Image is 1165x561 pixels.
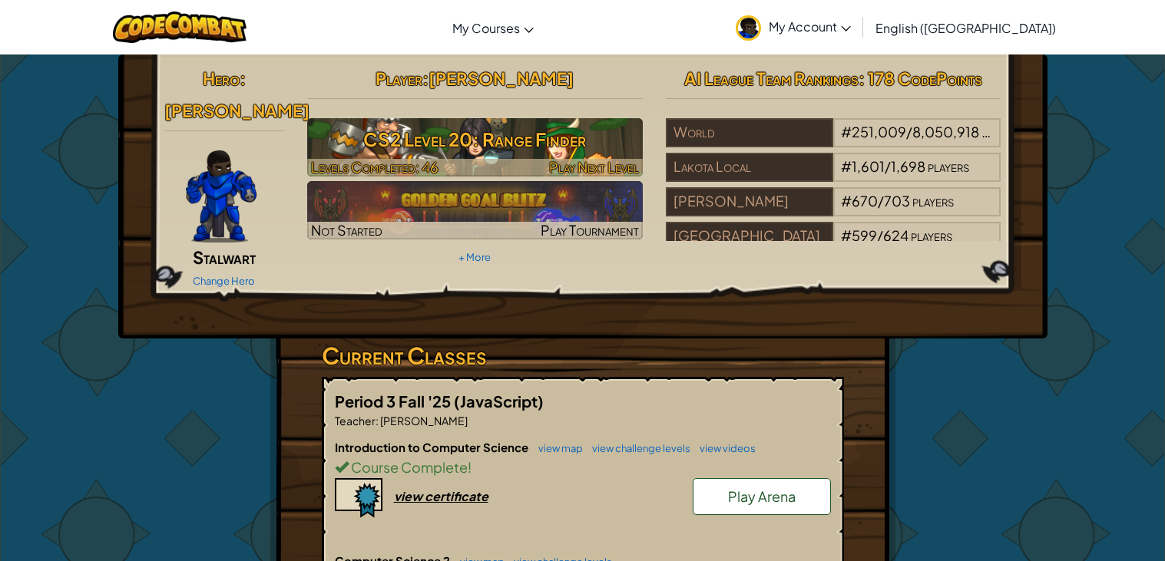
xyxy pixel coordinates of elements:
span: Stalwart [193,246,256,268]
span: / [877,226,883,244]
span: # [841,192,852,210]
span: players [928,157,969,175]
a: Play Next Level [307,118,643,177]
img: Golden Goal [307,181,643,239]
span: ! [468,458,472,476]
a: [PERSON_NAME]#670/703players [666,202,1001,219]
span: Teacher [335,414,376,427]
span: 1,698 [891,157,925,175]
div: World [666,118,833,147]
span: Course Complete [349,458,468,476]
span: 599 [852,226,877,244]
a: My Account [728,3,859,51]
span: Levels Completed: 46 [311,158,439,176]
h3: Current Classes [322,338,844,373]
span: AI League Team Rankings [684,68,859,89]
span: players [912,192,954,210]
span: 8,050,918 [912,123,979,140]
a: view map [531,442,583,454]
a: Not StartedPlay Tournament [307,181,643,239]
span: Play Tournament [541,221,639,239]
span: Introduction to Computer Science [335,440,531,454]
span: Not Started [311,221,382,239]
span: players [911,226,952,244]
a: World#251,009/8,050,918players [666,133,1001,150]
a: English ([GEOGRAPHIC_DATA]) [868,7,1064,48]
span: : [422,68,429,89]
span: 624 [883,226,909,244]
h3: CS2 Level 20: Range Finder [307,122,643,157]
span: # [841,123,852,140]
img: certificate-icon.png [335,478,382,518]
a: Lakota Local#1,601/1,698players [666,167,1001,185]
span: / [885,157,891,175]
span: 703 [884,192,910,210]
img: CodeCombat logo [113,12,247,43]
img: CS2 Level 20: Range Finder [307,118,643,177]
a: view challenge levels [584,442,690,454]
img: Gordon-selection-pose.png [186,150,256,243]
span: (JavaScript) [454,391,544,411]
span: : [240,68,246,89]
span: [PERSON_NAME] [379,414,468,427]
span: 251,009 [852,123,906,140]
span: # [841,157,852,175]
div: [PERSON_NAME] [666,187,833,216]
a: view videos [692,442,756,454]
span: / [878,192,884,210]
a: [GEOGRAPHIC_DATA]#599/624players [666,236,1001,254]
span: Player [376,68,422,89]
span: # [841,226,852,244]
a: view certificate [335,488,488,504]
span: My Account [769,18,851,35]
img: avatar [736,15,761,41]
span: : [376,414,379,427]
span: Hero [203,68,240,89]
a: Change Hero [193,275,255,287]
span: Play Arena [728,487,796,505]
span: : 178 CodePoints [859,68,982,89]
span: / [906,123,912,140]
span: [PERSON_NAME] [164,100,309,121]
span: Period 3 Fall '25 [335,391,454,411]
div: [GEOGRAPHIC_DATA] [666,222,833,251]
div: Lakota Local [666,153,833,182]
span: 670 [852,192,878,210]
span: 1,601 [852,157,885,175]
span: [PERSON_NAME] [429,68,574,89]
span: My Courses [452,20,520,36]
span: English ([GEOGRAPHIC_DATA]) [875,20,1056,36]
span: Play Next Level [549,158,639,176]
a: My Courses [445,7,541,48]
div: view certificate [394,488,488,504]
a: + More [458,251,491,263]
